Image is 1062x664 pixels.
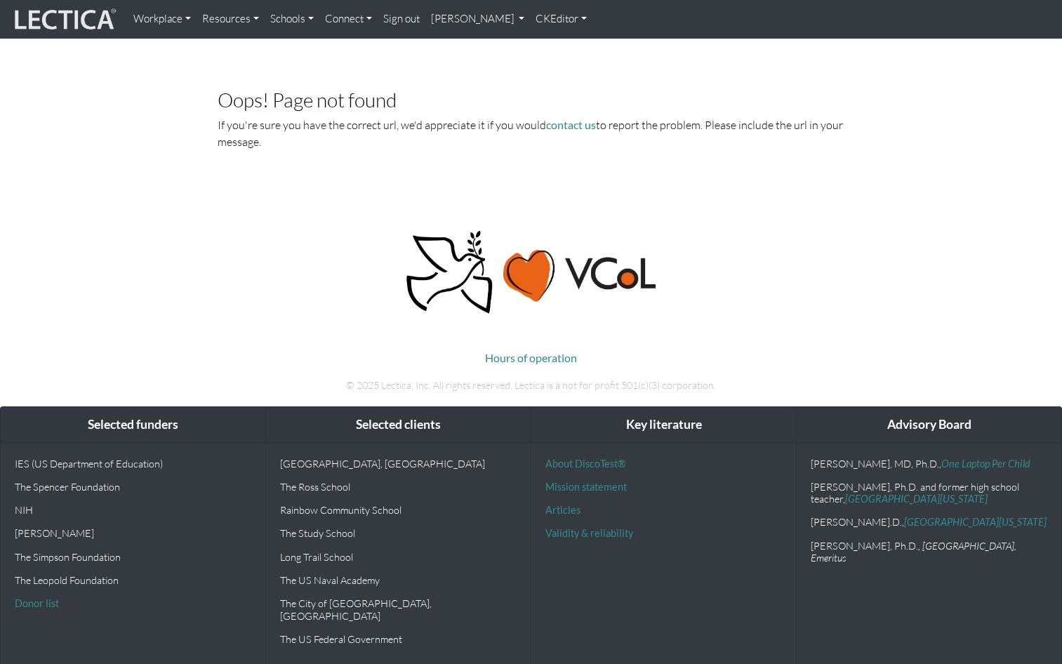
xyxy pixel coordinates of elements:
div: Advisory Board [797,407,1061,443]
p: The Leopold Foundation [15,574,251,586]
p: [PERSON_NAME], MD, Ph.D., [811,458,1047,470]
a: [PERSON_NAME] [425,6,531,33]
p: The US Naval Academy [280,574,517,586]
a: Mission statement [545,481,627,493]
p: Long Trail School [280,551,517,563]
h3: Oops! Page not found [218,89,844,111]
a: Hours of operation [485,351,577,364]
div: Key literature [531,407,796,443]
p: The City of [GEOGRAPHIC_DATA], [GEOGRAPHIC_DATA] [280,597,517,622]
p: [PERSON_NAME], Ph.D. [811,540,1047,564]
p: The Simpson Foundation [15,551,251,563]
a: Resources [197,6,265,33]
a: [GEOGRAPHIC_DATA][US_STATE] [904,516,1047,528]
p: Rainbow Community School [280,504,517,516]
p: The Spencer Foundation [15,481,251,493]
p: NIH [15,504,251,516]
a: Connect [319,6,378,33]
p: The US Federal Government [280,633,517,645]
a: Sign out [378,6,425,33]
a: About DiscoTest® [545,458,625,470]
p: The Ross School [280,481,517,493]
a: Validity & reliability [545,527,633,539]
p: IES (US Department of Education) [15,458,251,470]
p: The Study School [280,527,517,539]
a: One Laptop Per Child [941,458,1030,470]
p: © 2025 Lectica, Inc. All rights reserved. Lectica is a not for profit 501(c)(3) corporation. [142,378,921,393]
a: [GEOGRAPHIC_DATA][US_STATE] [845,493,988,505]
em: , [GEOGRAPHIC_DATA], Emeritus [811,540,1016,564]
a: CKEditor [530,6,592,33]
p: [PERSON_NAME] [15,527,251,539]
p: [PERSON_NAME], Ph.D. and former high school teacher, [811,481,1047,505]
p: If you're sure you have the correct url, we'd appreciate it if you would to report the problem. P... [218,117,844,150]
p: [GEOGRAPHIC_DATA], [GEOGRAPHIC_DATA] [280,458,517,470]
a: contact us [546,118,596,131]
a: Workplace [128,6,197,33]
div: Selected clients [266,407,531,443]
a: Donor list [15,597,59,609]
a: Articles [545,504,580,516]
a: Schools [265,6,319,33]
div: Selected funders [1,407,265,443]
p: [PERSON_NAME].D., [811,516,1047,528]
img: lecticalive [11,6,117,33]
img: Peace, love, VCoL [402,229,659,316]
